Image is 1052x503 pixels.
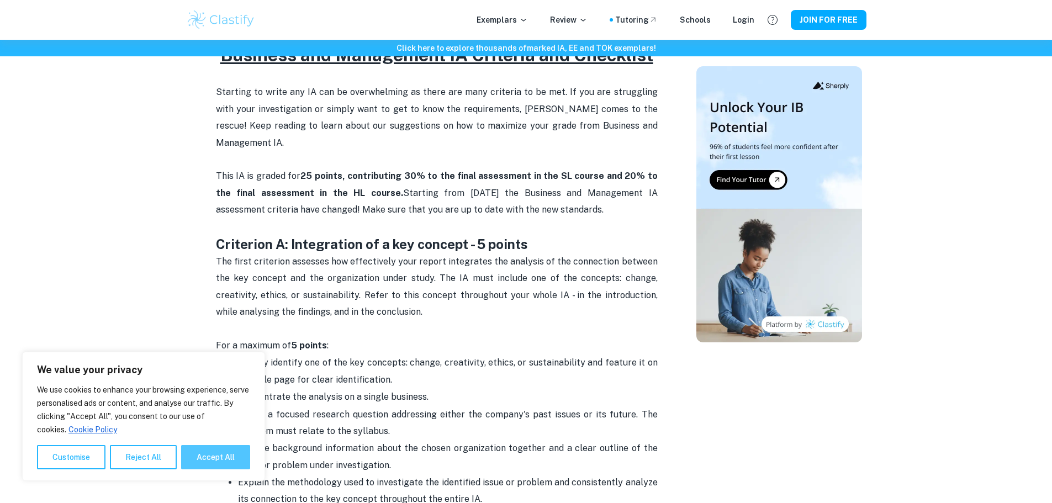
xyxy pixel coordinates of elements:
a: Tutoring [615,14,658,26]
span: This IA is graded for Starting from [DATE] the Business and Management IA assessment criteria hav... [216,171,660,215]
a: Login [733,14,754,26]
p: We value your privacy [37,363,250,377]
div: We value your privacy [22,352,265,481]
p: Review [550,14,588,26]
p: We use cookies to enhance your browsing experience, serve personalised ads or content, and analys... [37,383,250,436]
button: Customise [37,445,105,469]
h6: Click here to explore thousands of marked IA, EE and TOK exemplars ! [2,42,1050,54]
button: JOIN FOR FREE [791,10,866,30]
a: Cookie Policy [68,425,118,435]
button: Help and Feedback [763,10,782,29]
button: Reject All [110,445,177,469]
img: Thumbnail [696,66,862,342]
p: Exemplars [477,14,528,26]
span: For a maximum of : [216,340,329,351]
img: Clastify logo [186,9,256,31]
strong: points [299,340,327,351]
strong: 25 points, contributing 30% to the final assessment in the SL course and 20% to the final assessm... [216,171,660,198]
strong: Criterion A: Integration of a key concept - 5 points [216,236,528,252]
a: Schools [680,14,711,26]
span: Clearly identify one of the key concepts: change, creativity, ethics, or sustainability and featu... [238,357,660,384]
strong: 5 [291,340,297,351]
span: Define a focused research question addressing either the company's past issues or its future. The... [238,409,660,436]
button: Accept All [181,445,250,469]
span: Concentrate the analysis on a single business. [238,391,429,402]
p: Starting to write any IA can be overwhelming as there are many criteria to be met. If you are str... [216,67,658,235]
span: Provide background information about the chosen organization together and a clear outline of the ... [238,443,660,470]
span: The first criterion assesses how effectively your report integrates the analysis of the connectio... [216,256,660,317]
u: Business and Management IA Criteria and Checklist [220,45,653,65]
